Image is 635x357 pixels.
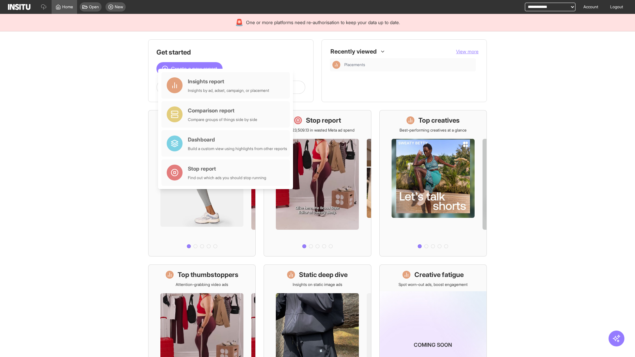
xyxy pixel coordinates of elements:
[148,110,256,257] a: What's live nowSee all active ads instantly
[115,4,123,10] span: New
[8,4,30,10] img: Logo
[171,65,217,73] span: Create a new report
[188,175,266,180] div: Find out which ads you should stop running
[344,62,365,67] span: Placements
[89,4,99,10] span: Open
[156,48,305,57] h1: Get started
[400,128,467,133] p: Best-performing creatives at a glance
[188,106,257,114] div: Comparison report
[332,61,340,69] div: Insights
[188,77,269,85] div: Insights report
[188,117,257,122] div: Compare groups of things side by side
[299,270,348,279] h1: Static deep dive
[264,110,371,257] a: Stop reportSave £23,509.13 in wasted Meta ad spend
[418,116,460,125] h1: Top creatives
[246,19,400,26] span: One or more platforms need re-authorisation to keep your data up to date.
[188,88,269,93] div: Insights by ad, adset, campaign, or placement
[176,282,228,287] p: Attention-grabbing video ads
[188,136,287,143] div: Dashboard
[235,18,243,27] div: 🚨
[293,282,342,287] p: Insights on static image ads
[344,62,473,67] span: Placements
[188,165,266,173] div: Stop report
[178,270,238,279] h1: Top thumbstoppers
[280,128,355,133] p: Save £23,509.13 in wasted Meta ad spend
[456,49,479,54] span: View more
[456,48,479,55] button: View more
[188,146,287,151] div: Build a custom view using highlights from other reports
[306,116,341,125] h1: Stop report
[62,4,73,10] span: Home
[156,62,223,75] button: Create a new report
[379,110,487,257] a: Top creativesBest-performing creatives at a glance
